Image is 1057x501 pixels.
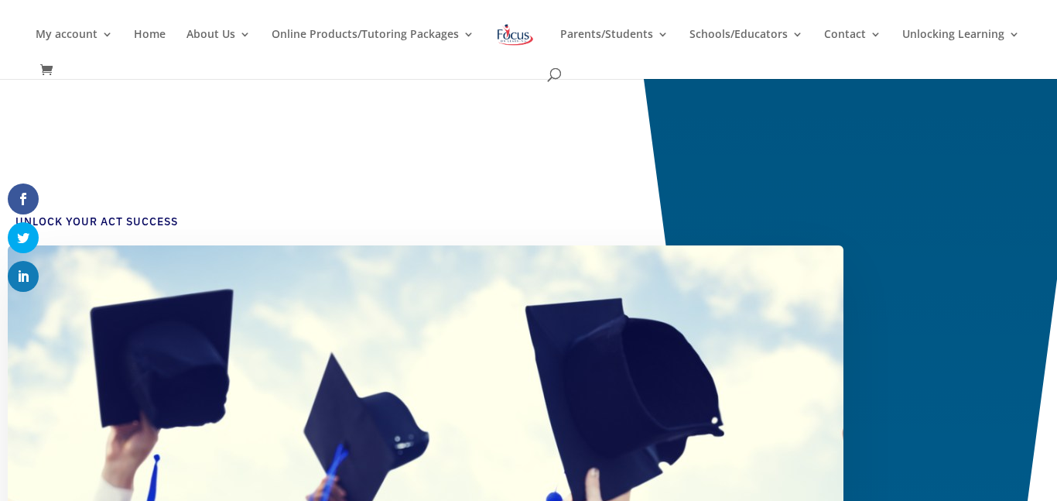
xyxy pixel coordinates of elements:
[272,29,474,65] a: Online Products/Tutoring Packages
[15,214,820,238] h4: Unlock Your ACT Success
[186,29,251,65] a: About Us
[560,29,669,65] a: Parents/Students
[134,29,166,65] a: Home
[689,29,803,65] a: Schools/Educators
[36,29,113,65] a: My account
[902,29,1020,65] a: Unlocking Learning
[824,29,881,65] a: Contact
[495,21,535,49] img: Focus on Learning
